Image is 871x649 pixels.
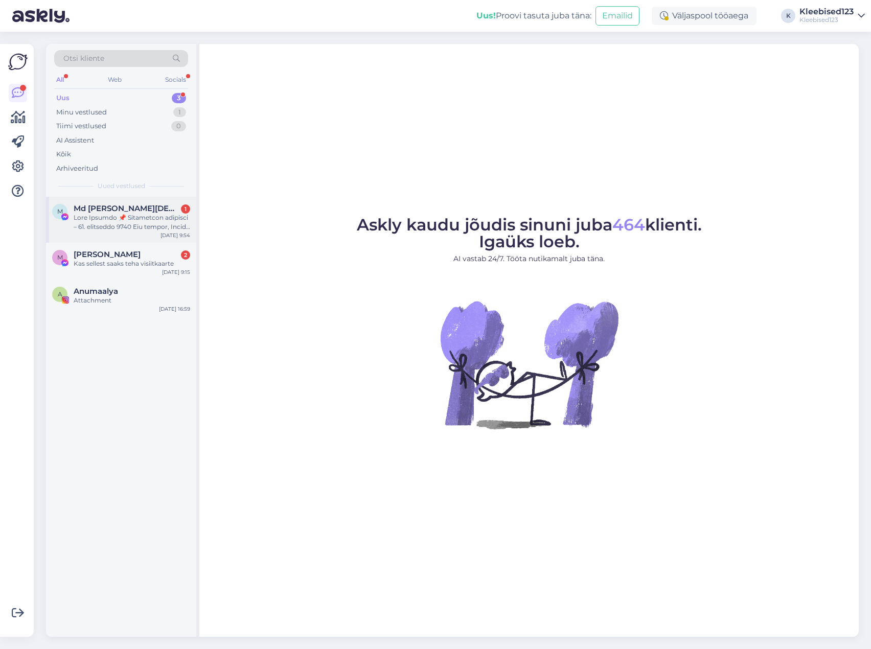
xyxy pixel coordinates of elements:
div: Kas sellest saaks teha visiitkaarte [74,259,190,268]
div: 3 [172,93,186,103]
div: 1 [173,107,186,118]
div: 1 [181,204,190,214]
div: [DATE] 9:54 [161,231,190,239]
span: Marek Neudorf [74,250,141,259]
div: Väljaspool tööaega [652,7,757,25]
span: A [58,290,62,298]
p: AI vastab 24/7. Tööta nutikamalt juba täna. [357,253,702,264]
span: M [57,207,63,215]
a: Kleebised123Kleebised123 [799,8,865,24]
div: Kõik [56,149,71,159]
div: Lore Ipsumdo 📌 Sitametcon adipisci – 61. elitseddo 9740 Eiu tempor, Incid utlabo etdo magn aliqu ... [74,213,190,231]
div: Minu vestlused [56,107,107,118]
div: Attachment [74,296,190,305]
div: Kleebised123 [799,8,854,16]
div: Socials [163,73,188,86]
img: Askly Logo [8,52,28,72]
span: Anumaalya [74,287,118,296]
div: Proovi tasuta juba täna: [476,10,591,22]
span: Askly kaudu jõudis sinuni juba klienti. Igaüks loeb. [357,215,702,251]
span: M [57,253,63,261]
span: Md Farid Islam [74,204,180,213]
div: [DATE] 9:15 [162,268,190,276]
span: Uued vestlused [98,181,145,191]
div: K [781,9,795,23]
img: No Chat active [437,272,621,456]
div: 0 [171,121,186,131]
div: Kleebised123 [799,16,854,24]
span: Otsi kliente [63,53,104,64]
div: 2 [181,250,190,260]
button: Emailid [595,6,639,26]
div: All [54,73,66,86]
div: Arhiveeritud [56,164,98,174]
span: 464 [612,215,645,235]
div: AI Assistent [56,135,94,146]
div: Uus [56,93,70,103]
b: Uus! [476,11,496,20]
div: Tiimi vestlused [56,121,106,131]
div: Web [106,73,124,86]
div: [DATE] 16:59 [159,305,190,313]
